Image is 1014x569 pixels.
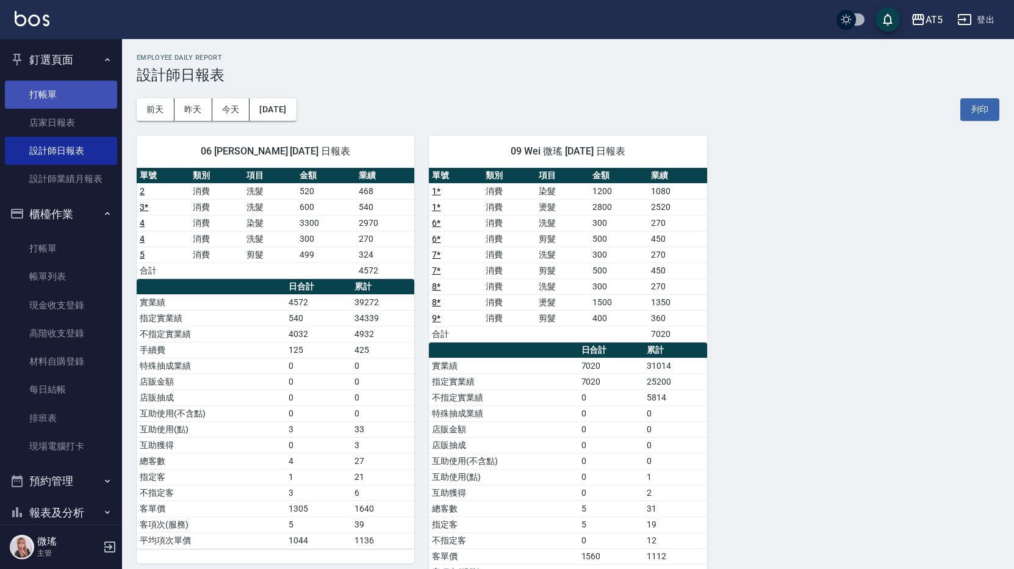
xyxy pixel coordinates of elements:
td: 客項次(服務) [137,516,286,532]
td: 450 [648,263,707,278]
td: 消費 [190,247,243,263]
td: 400 [589,310,648,326]
th: 累計 [351,279,414,295]
td: 互助獲得 [429,485,578,501]
td: 消費 [483,294,536,310]
td: 染髮 [536,183,589,199]
td: 425 [351,342,414,358]
td: 1 [644,469,707,485]
td: 客單價 [429,548,578,564]
td: 5814 [644,390,707,405]
td: 實業績 [429,358,578,374]
button: save [876,7,900,32]
td: 39272 [351,294,414,310]
td: 0 [578,390,644,405]
button: 報表及分析 [5,497,117,529]
td: 300 [589,247,648,263]
a: 5 [140,250,145,259]
td: 不指定客 [137,485,286,501]
td: 洗髮 [536,247,589,263]
td: 不指定客 [429,532,578,548]
td: 平均項次單價 [137,532,286,548]
button: 今天 [212,98,250,121]
td: 1136 [351,532,414,548]
td: 34339 [351,310,414,326]
td: 消費 [483,183,536,199]
td: 300 [589,278,648,294]
td: 270 [648,278,707,294]
td: 5 [286,516,351,532]
th: 金額 [589,168,648,184]
td: 3 [351,437,414,453]
a: 現場電腦打卡 [5,432,117,460]
a: 排班表 [5,404,117,432]
a: 4 [140,218,145,228]
a: 打帳單 [5,234,117,263]
td: 0 [578,453,644,469]
td: 消費 [483,199,536,215]
td: 5 [578,501,644,516]
td: 互助使用(點) [429,469,578,485]
td: 450 [648,231,707,247]
td: 1112 [644,548,707,564]
td: 指定客 [137,469,286,485]
td: 270 [356,231,415,247]
td: 0 [286,374,351,390]
button: AT5 [906,7,947,32]
button: 櫃檯作業 [5,198,117,230]
th: 金額 [297,168,355,184]
th: 業績 [648,168,707,184]
td: 消費 [483,247,536,263]
td: 0 [578,469,644,485]
td: 4 [286,453,351,469]
td: 合計 [429,326,482,342]
td: 指定客 [429,516,578,532]
th: 單號 [137,168,190,184]
td: 270 [648,247,707,263]
td: 互助使用(不含點) [137,405,286,421]
a: 店家日報表 [5,109,117,137]
button: [DATE] [250,98,296,121]
td: 消費 [483,278,536,294]
a: 帳單列表 [5,263,117,291]
td: 1560 [578,548,644,564]
a: 打帳單 [5,81,117,109]
img: Logo [15,11,49,26]
td: 不指定實業績 [137,326,286,342]
td: 剪髮 [536,310,589,326]
th: 類別 [190,168,243,184]
td: 125 [286,342,351,358]
td: 不指定實業績 [429,390,578,405]
h5: 微瑤 [37,535,99,548]
td: 520 [297,183,355,199]
td: 消費 [190,215,243,231]
td: 39 [351,516,414,532]
td: 消費 [190,199,243,215]
td: 2970 [356,215,415,231]
td: 33 [351,421,414,437]
td: 燙髮 [536,199,589,215]
table: a dense table [137,279,414,549]
td: 手續費 [137,342,286,358]
td: 300 [297,231,355,247]
a: 設計師日報表 [5,137,117,165]
button: 前天 [137,98,174,121]
th: 類別 [483,168,536,184]
table: a dense table [429,168,707,342]
td: 499 [297,247,355,263]
td: 31014 [644,358,707,374]
td: 0 [644,421,707,437]
td: 特殊抽成業績 [137,358,286,374]
td: 洗髮 [243,231,297,247]
td: 互助使用(不含點) [429,453,578,469]
td: 360 [648,310,707,326]
table: a dense table [137,168,414,279]
td: 特殊抽成業績 [429,405,578,421]
td: 1500 [589,294,648,310]
button: 預約管理 [5,465,117,497]
td: 2 [644,485,707,501]
td: 燙髮 [536,294,589,310]
td: 4032 [286,326,351,342]
td: 4932 [351,326,414,342]
td: 指定實業績 [137,310,286,326]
